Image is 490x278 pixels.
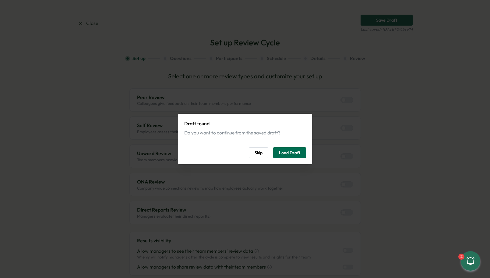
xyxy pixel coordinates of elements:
[255,148,263,158] span: Skip
[184,130,306,136] div: Do you want to continue from the saved draft?
[273,147,306,158] button: Load Draft
[184,120,306,127] p: Draft found
[458,254,464,260] div: 2
[249,147,268,158] button: Skip
[279,148,300,158] span: Load Draft
[461,251,480,271] button: 2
